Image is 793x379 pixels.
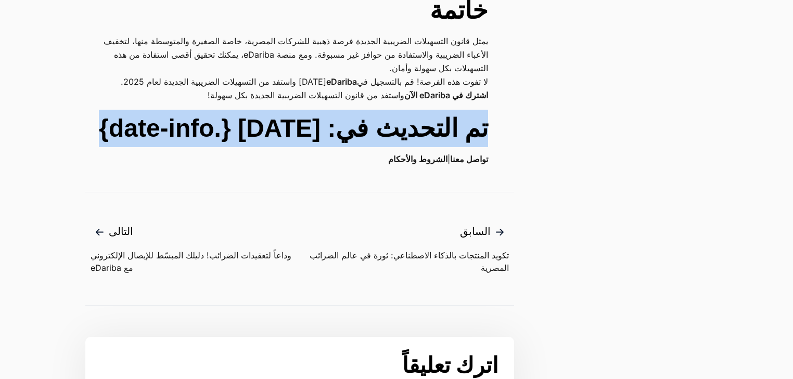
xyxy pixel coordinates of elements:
p: واستفد من قانون التسهيلات الضريبية الجديدة بكل سهولة! [85,88,488,102]
a: تواصل معنا [450,152,488,166]
h2: تم التحديث في: [DATE] {.date-info} [85,110,488,147]
nav: مقالات [85,192,514,306]
a: اشترك في eDariba الآن [404,88,488,102]
a: الشروط والأحكام [388,152,447,166]
a: السابق تكويد المنتجات بالذكاء الاصطناعي: ثورة في عالم الضرائب المصرية [300,224,509,274]
span: السابق [300,224,509,241]
a: eDariba [326,75,357,88]
p: لا تفوت هذه الفرصة! قم بالتسجيل في [DATE] واستفد من التسهيلات الضريبية الجديدة لعام 2025. [85,75,488,88]
span: تكويد المنتجات بالذكاء الاصطناعي: ثورة في عالم الضرائب المصرية [300,249,509,274]
span: التالى [91,224,300,241]
p: يمثل قانون التسهيلات الضريبية الجديدة فرصة ذهبية للشركات المصرية، خاصة الصغيرة والمتوسطة منها، لت... [85,34,488,75]
span: وداعاً لتعقيدات الضرائب! دليلك المبسّط للإيصال الإلكتروني مع eDariba [91,249,300,274]
a: التالى وداعاً لتعقيدات الضرائب! دليلك المبسّط للإيصال الإلكتروني مع eDariba [91,224,300,274]
p: | [85,152,488,166]
h3: اترك تعليقاً [101,352,498,378]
